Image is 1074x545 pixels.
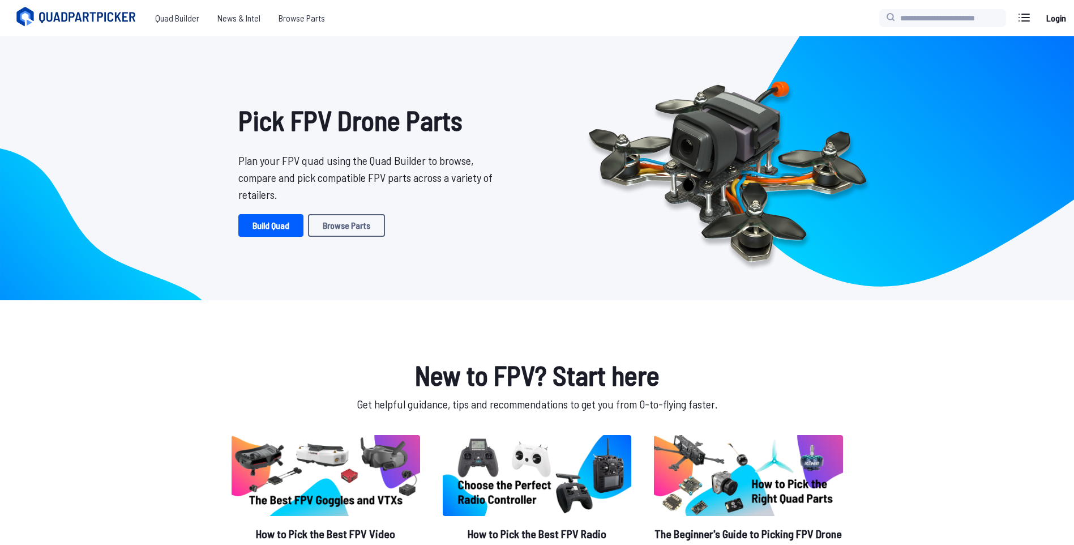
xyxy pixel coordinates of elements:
h1: New to FPV? Start here [229,355,845,395]
h1: Pick FPV Drone Parts [238,100,501,140]
a: Login [1042,7,1069,29]
a: News & Intel [208,7,269,29]
a: Quad Builder [146,7,208,29]
p: Get helpful guidance, tips and recommendations to get you from 0-to-flying faster. [229,395,845,412]
img: image of post [443,435,631,516]
img: image of post [232,435,420,516]
a: Browse Parts [308,214,385,237]
a: Browse Parts [269,7,334,29]
img: Quadcopter [564,55,891,282]
p: Plan your FPV quad using the Quad Builder to browse, compare and pick compatible FPV parts across... [238,152,501,203]
a: Build Quad [238,214,303,237]
img: image of post [654,435,842,516]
